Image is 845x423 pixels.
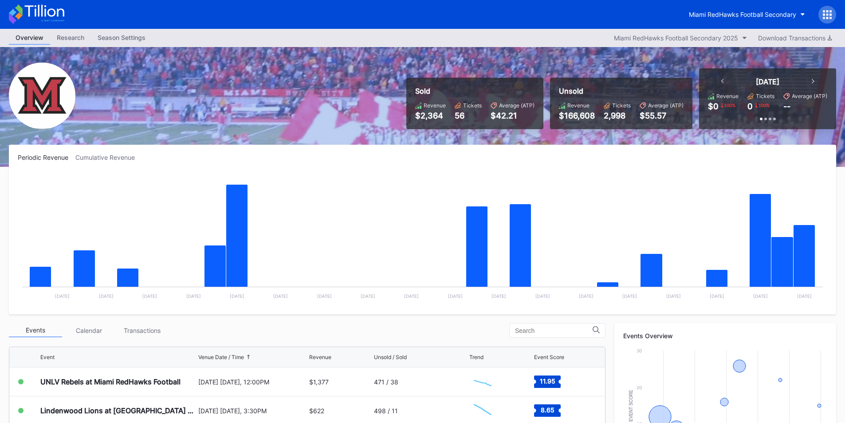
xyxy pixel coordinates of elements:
[716,93,739,99] div: Revenue
[18,172,827,305] svg: Chart title
[317,293,332,299] text: [DATE]
[9,324,62,337] div: Events
[309,407,324,415] div: $622
[75,154,142,161] div: Cumulative Revenue
[579,293,593,299] text: [DATE]
[40,377,181,386] div: UNLV Rebels at Miami RedHawks Football
[792,93,827,99] div: Average (ATP)
[230,293,244,299] text: [DATE]
[682,6,812,23] button: Miami RedHawks Football Secondary
[309,354,331,360] div: Revenue
[374,378,398,386] div: 471 / 38
[515,327,593,334] input: Search
[666,293,681,299] text: [DATE]
[491,293,506,299] text: [DATE]
[424,102,446,109] div: Revenue
[612,102,631,109] div: Tickets
[559,87,684,95] div: Unsold
[614,34,738,42] div: Miami RedHawks Football Secondary 2025
[469,354,483,360] div: Trend
[9,31,50,45] a: Overview
[50,31,91,45] a: Research
[99,293,114,299] text: [DATE]
[535,293,550,299] text: [DATE]
[50,31,91,44] div: Research
[753,293,768,299] text: [DATE]
[637,348,642,353] text: 30
[534,354,564,360] div: Event Score
[758,34,832,42] div: Download Transactions
[186,293,201,299] text: [DATE]
[629,390,633,422] text: Event Score
[689,11,796,18] div: Miami RedHawks Football Secondary
[469,371,496,393] svg: Chart title
[142,293,157,299] text: [DATE]
[198,407,307,415] div: [DATE] [DATE], 3:30PM
[637,385,642,390] text: 20
[404,293,419,299] text: [DATE]
[361,293,375,299] text: [DATE]
[609,32,751,44] button: Miami RedHawks Football Secondary 2025
[18,154,75,161] div: Periodic Revenue
[463,102,482,109] div: Tickets
[723,102,736,109] div: 100 %
[499,102,535,109] div: Average (ATP)
[708,102,719,111] div: $0
[754,32,836,44] button: Download Transactions
[415,111,446,120] div: $2,364
[91,31,152,45] a: Season Settings
[273,293,288,299] text: [DATE]
[309,378,329,386] div: $1,377
[604,111,631,120] div: 2,998
[640,111,684,120] div: $55.57
[747,102,753,111] div: 0
[622,293,637,299] text: [DATE]
[756,77,779,86] div: [DATE]
[623,332,827,340] div: Events Overview
[648,102,684,109] div: Average (ATP)
[455,111,482,120] div: 56
[756,93,774,99] div: Tickets
[374,354,407,360] div: Unsold / Sold
[40,406,196,415] div: Lindenwood Lions at [GEOGRAPHIC_DATA] RedHawks Football
[198,378,307,386] div: [DATE] [DATE], 12:00PM
[91,31,152,44] div: Season Settings
[469,399,496,422] svg: Chart title
[710,293,724,299] text: [DATE]
[62,324,115,337] div: Calendar
[491,111,535,120] div: $42.21
[797,293,812,299] text: [DATE]
[415,87,535,95] div: Sold
[55,293,70,299] text: [DATE]
[9,63,75,129] img: Miami_RedHawks_Football_Secondary.png
[540,406,554,414] text: 8.65
[115,324,169,337] div: Transactions
[448,293,463,299] text: [DATE]
[758,102,770,109] div: 100 %
[374,407,398,415] div: 498 / 11
[539,377,555,385] text: 11.95
[198,354,244,360] div: Venue Date / Time
[559,111,595,120] div: $166,608
[783,102,790,111] div: --
[567,102,590,109] div: Revenue
[40,354,55,360] div: Event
